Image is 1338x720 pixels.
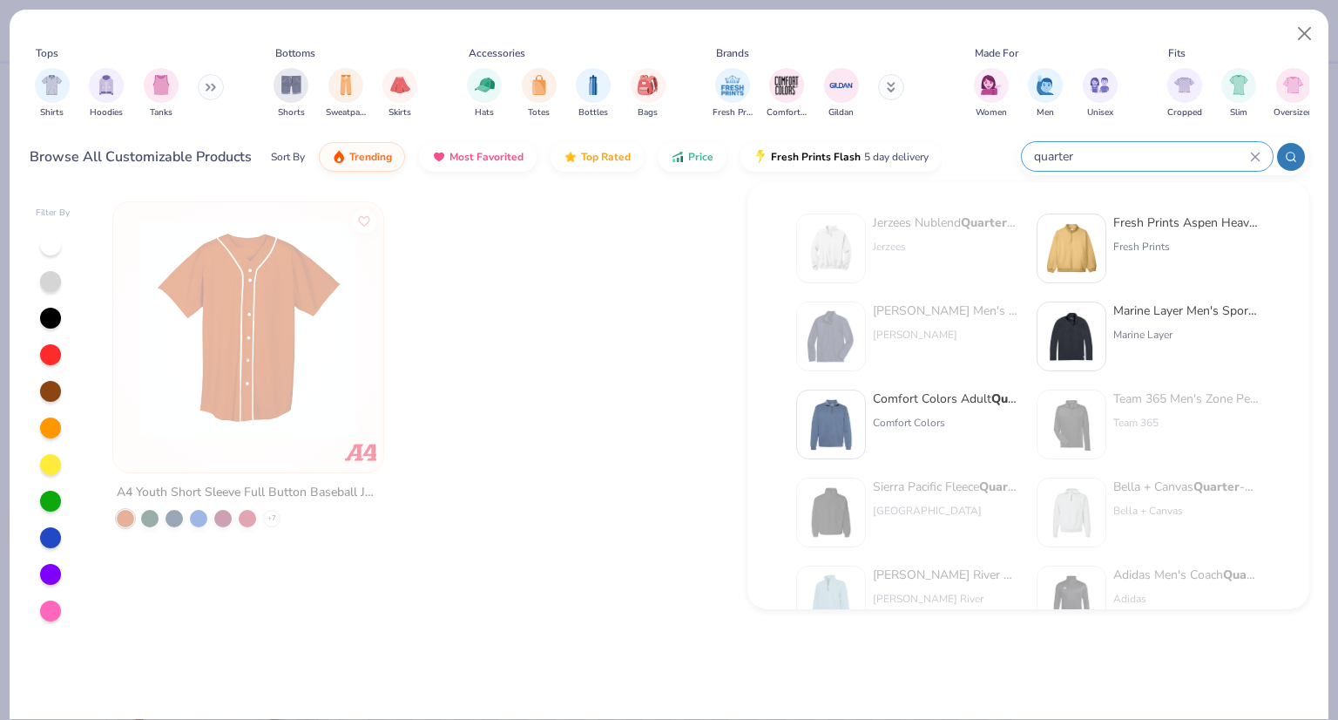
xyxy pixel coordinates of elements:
[467,68,502,119] button: filter button
[576,68,611,119] button: filter button
[631,68,666,119] button: filter button
[1113,415,1260,431] div: Team 365
[1283,75,1303,95] img: Oversized Image
[974,68,1009,119] button: filter button
[36,45,58,61] div: Tops
[1044,486,1098,540] img: c62a1aa7-5de2-4ff4-a14e-d66091de76d0
[873,503,1019,519] div: [GEOGRAPHIC_DATA]
[767,68,807,119] div: filter for Comfort Colors
[42,75,62,95] img: Shirts Image
[564,150,578,164] img: TopRated.gif
[1044,221,1098,275] img: a5fef0f3-26ac-4d1f-8e04-62fc7b7c0c3a
[713,68,753,119] div: filter for Fresh Prints
[961,214,1016,231] strong: Quarter
[89,68,124,119] button: filter button
[774,72,800,98] img: Comfort Colors Image
[1044,397,1098,452] img: e3df3c75-8820-49cb-bb3c-e613a6f8b85a
[278,106,305,119] span: Shorts
[1036,75,1055,95] img: Men Image
[152,75,171,95] img: Tanks Image
[631,68,666,119] div: filter for Bags
[1037,106,1054,119] span: Men
[1032,146,1250,166] input: Try "T-Shirt"
[1113,566,1260,584] div: Adidas Men's Coach -Zip
[979,479,1025,495] strong: Quarter
[873,591,1019,607] div: [PERSON_NAME] River
[1113,478,1260,496] div: Bella + Canvas -Zip Cadet Collar Sweatshirt
[1044,309,1098,363] img: dbdf41e9-6e8d-430c-ad97-c3837739276b
[991,391,1037,407] strong: Quarter
[35,68,70,119] div: filter for Shirts
[804,221,858,275] img: ff4ddab5-f3f6-4a83-b930-260fe1a46572
[1028,68,1063,119] div: filter for Men
[150,106,172,119] span: Tanks
[389,106,411,119] span: Skirts
[873,214,1019,232] div: Jerzees Nublend -Zip Cadet Collar Sweatshirt
[974,68,1009,119] div: filter for Women
[1274,68,1313,119] button: filter button
[1090,75,1110,95] img: Unisex Image
[1168,45,1186,61] div: Fits
[522,68,557,119] div: filter for Totes
[1044,574,1098,628] img: 92eb09e6-0936-444d-8b4a-29b4b1fff2a8
[1113,390,1260,408] div: Team 365 Men's Zone Performance -Zip
[828,72,855,98] img: Gildan Image
[1028,68,1063,119] button: filter button
[467,68,502,119] div: filter for Hats
[1174,75,1194,95] img: Cropped Image
[144,68,179,119] button: filter button
[336,75,355,95] img: Sweatpants Image
[864,147,929,167] span: 5 day delivery
[753,150,767,164] img: flash.gif
[804,486,858,540] img: aa3b51b8-e9eb-4028-8995-2766b685949a
[873,415,1019,431] div: Comfort Colors
[117,482,380,504] div: A4 Youth Short Sleeve Full Button Baseball Jersey
[349,150,392,164] span: Trending
[144,68,179,119] div: filter for Tanks
[419,142,537,172] button: Most Favorited
[873,302,1019,320] div: [PERSON_NAME] Men's Blank Saltwater -Zip
[1113,239,1260,255] div: Fresh Prints
[981,75,1001,95] img: Women Image
[89,68,124,119] div: filter for Hoodies
[1221,68,1256,119] button: filter button
[326,68,366,119] button: filter button
[976,106,1007,119] span: Women
[720,72,746,98] img: Fresh Prints Image
[975,45,1018,61] div: Made For
[1221,68,1256,119] div: filter for Slim
[528,106,550,119] span: Totes
[688,150,713,164] span: Price
[716,45,749,61] div: Brands
[390,75,410,95] img: Skirts Image
[1274,68,1313,119] div: filter for Oversized
[36,207,71,220] div: Filter By
[804,397,858,452] img: 70e04f9d-cd5a-4d8d-b569-49199ba2f040
[281,75,301,95] img: Shorts Image
[275,45,315,61] div: Bottoms
[90,106,123,119] span: Hoodies
[873,327,1019,343] div: [PERSON_NAME]
[475,106,494,119] span: Hats
[353,208,377,233] button: Like
[713,106,753,119] span: Fresh Prints
[1113,503,1260,519] div: Bella + Canvas
[131,220,366,438] img: ced83267-f07f-47b9-86e5-d1a78be6f52a
[713,68,753,119] button: filter button
[1230,106,1247,119] span: Slim
[740,142,942,172] button: Fresh Prints Flash5 day delivery
[97,75,116,95] img: Hoodies Image
[1113,327,1260,343] div: Marine Layer
[382,68,417,119] button: filter button
[1229,75,1248,95] img: Slim Image
[1113,214,1260,232] div: Fresh Prints Aspen Heavyweight -Zip
[319,142,405,172] button: Trending
[1223,567,1269,583] strong: Quarter
[1087,106,1113,119] span: Unisex
[873,478,1019,496] div: Sierra Pacific Fleece -Zip Pullover
[824,68,859,119] button: filter button
[658,142,726,172] button: Price
[382,68,417,119] div: filter for Skirts
[522,68,557,119] button: filter button
[1113,591,1260,607] div: Adidas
